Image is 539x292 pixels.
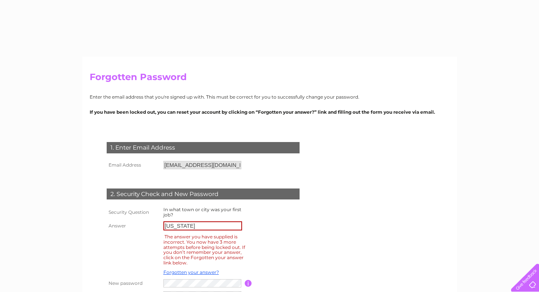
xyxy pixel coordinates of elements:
[163,207,241,218] label: In what town or city was your first job?
[90,72,450,86] h2: Forgotten Password
[163,269,219,275] a: Forgotten your answer?
[90,108,450,116] p: If you have been locked out, you can reset your account by clicking on “Forgotten your answer?” l...
[105,277,162,289] th: New password
[163,233,245,267] div: The answer you have supplied is incorrect. You now have 3 more attempts before being locked out. ...
[105,219,162,232] th: Answer
[107,188,300,200] div: 2. Security Check and New Password
[105,159,162,171] th: Email Address
[105,205,162,219] th: Security Question
[245,280,252,287] input: Information
[107,142,300,153] div: 1. Enter Email Address
[90,93,450,100] p: Enter the email address that you're signed up with. This must be correct for you to successfully ...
